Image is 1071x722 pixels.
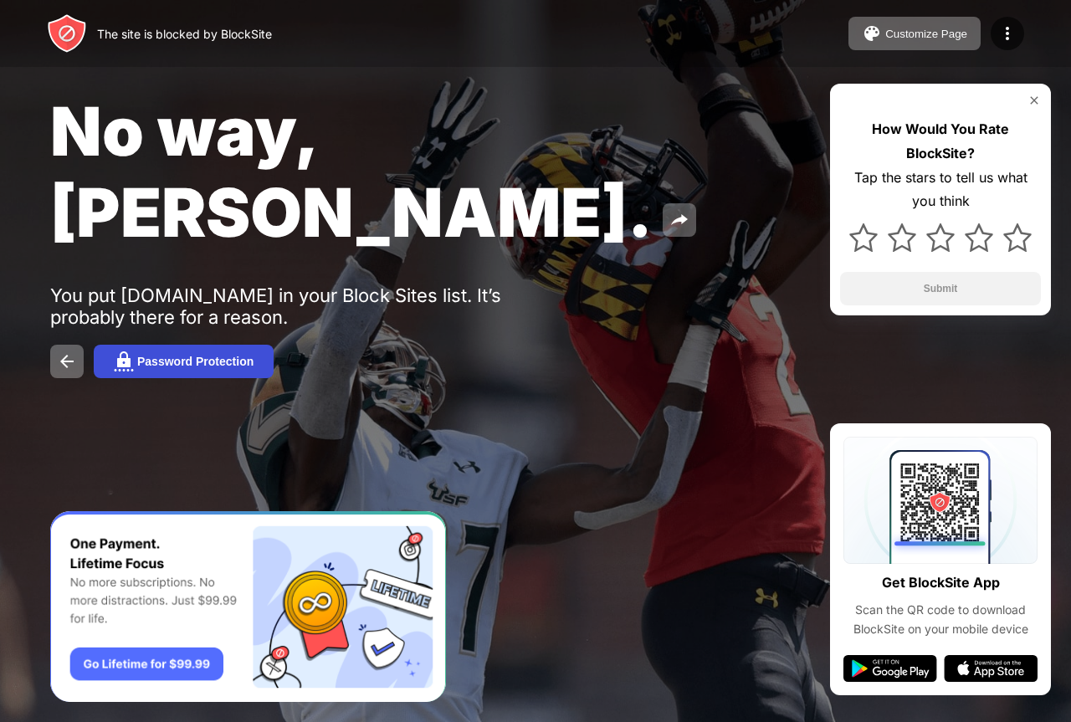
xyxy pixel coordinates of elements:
[885,28,967,40] div: Customize Page
[840,117,1041,166] div: How Would You Rate BlockSite?
[840,272,1041,305] button: Submit
[997,23,1017,44] img: menu-icon.svg
[848,17,981,50] button: Customize Page
[843,601,1038,638] div: Scan the QR code to download BlockSite on your mobile device
[849,223,878,252] img: star.svg
[50,511,446,703] iframe: Banner
[57,351,77,371] img: back.svg
[47,13,87,54] img: header-logo.svg
[137,355,254,368] div: Password Protection
[50,90,653,253] span: No way, [PERSON_NAME].
[114,351,134,371] img: password.svg
[50,284,567,328] div: You put [DOMAIN_NAME] in your Block Sites list. It’s probably there for a reason.
[1027,94,1041,107] img: rate-us-close.svg
[888,223,916,252] img: star.svg
[1003,223,1032,252] img: star.svg
[94,345,274,378] button: Password Protection
[926,223,955,252] img: star.svg
[843,437,1038,564] img: qrcode.svg
[944,655,1038,682] img: app-store.svg
[882,571,1000,595] div: Get BlockSite App
[965,223,993,252] img: star.svg
[97,27,272,41] div: The site is blocked by BlockSite
[843,655,937,682] img: google-play.svg
[840,166,1041,214] div: Tap the stars to tell us what you think
[669,210,689,230] img: share.svg
[862,23,882,44] img: pallet.svg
